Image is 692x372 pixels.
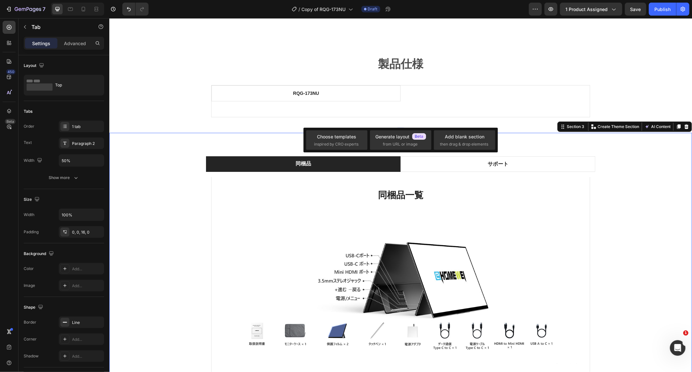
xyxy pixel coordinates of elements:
div: Size [24,195,41,204]
div: Text [24,140,32,146]
div: Image [24,283,35,289]
div: Add blank section [445,133,484,140]
h2: 同梱品一覧 [113,169,470,184]
p: サポート [378,142,399,150]
div: Width [24,156,43,165]
p: 同梱品 [186,142,202,149]
div: Padding [24,229,39,235]
div: Width [24,212,34,218]
p: Settings [32,40,50,47]
button: AI Content [534,105,563,112]
div: 450 [6,69,16,74]
span: Draft [368,6,378,12]
div: Generate layout [375,133,426,140]
div: Paragraph 2 [72,141,103,147]
div: Color [24,266,34,272]
div: Add... [72,266,103,272]
span: from URL or image [383,141,418,147]
span: 1 product assigned [565,6,608,13]
span: Save [630,6,641,12]
input: Auto [59,155,104,166]
p: Create Theme Section [488,106,530,111]
div: Background [24,250,55,258]
div: Corner [24,336,37,342]
span: 1 [683,330,688,336]
button: Show more [24,172,104,184]
div: Beta [5,119,16,124]
span: then drag & drop elements [440,141,488,147]
div: Tabs [24,109,32,114]
span: inspired by CRO experts [314,141,358,147]
div: Shadow [24,353,39,359]
div: Layout [24,61,45,70]
div: Order [24,123,34,129]
button: Publish [649,3,676,16]
button: Save [625,3,646,16]
div: Undo/Redo [122,3,149,16]
div: Publish [654,6,671,13]
div: Add... [72,283,103,289]
p: Tab [31,23,87,31]
div: Choose templates [317,133,357,140]
img: gempages_516815562748200096-7711de3b-29f0-4b41-9a6f-4d3169b87d75.jpg [113,195,470,341]
button: 1 product assigned [560,3,622,16]
iframe: Design area [109,18,692,372]
p: RQG-173NU [184,71,210,79]
div: 0, 0, 16, 0 [72,229,103,235]
div: Line [72,320,103,326]
span: Copy of RQG-173NU [302,6,346,13]
button: 7 [3,3,48,16]
div: Add... [72,337,103,342]
p: Advanced [64,40,86,47]
div: Shape [24,303,44,312]
input: Auto [59,209,104,221]
div: Top [55,78,95,93]
div: Border [24,319,36,325]
div: Add... [72,353,103,359]
div: 1 tab [72,124,103,130]
div: Section 3 [456,106,476,111]
iframe: Intercom live chat [670,340,686,356]
div: Show more [49,174,79,181]
p: 7 [42,5,45,13]
span: / [299,6,300,13]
